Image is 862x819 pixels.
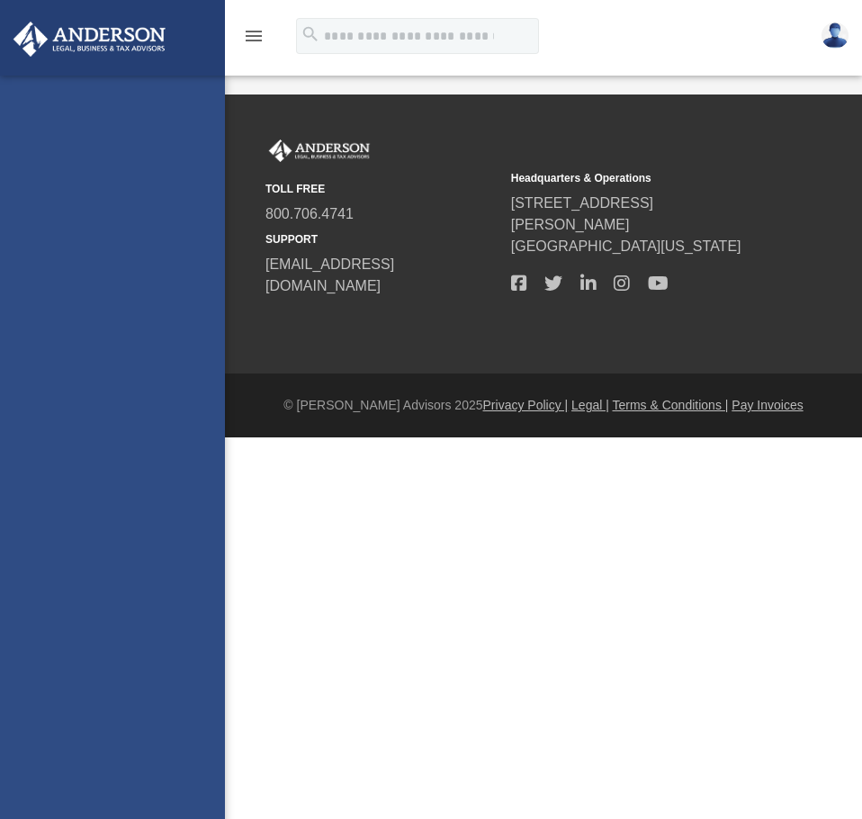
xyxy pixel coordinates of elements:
[511,238,741,254] a: [GEOGRAPHIC_DATA][US_STATE]
[265,139,373,163] img: Anderson Advisors Platinum Portal
[732,398,803,412] a: Pay Invoices
[301,24,320,44] i: search
[571,398,609,412] a: Legal |
[483,398,569,412] a: Privacy Policy |
[225,396,862,415] div: © [PERSON_NAME] Advisors 2025
[243,25,265,47] i: menu
[265,206,354,221] a: 800.706.4741
[511,170,744,186] small: Headquarters & Operations
[511,195,653,232] a: [STREET_ADDRESS][PERSON_NAME]
[243,34,265,47] a: menu
[265,181,498,197] small: TOLL FREE
[613,398,729,412] a: Terms & Conditions |
[822,22,849,49] img: User Pic
[265,256,394,293] a: [EMAIL_ADDRESS][DOMAIN_NAME]
[8,22,171,57] img: Anderson Advisors Platinum Portal
[265,231,498,247] small: SUPPORT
